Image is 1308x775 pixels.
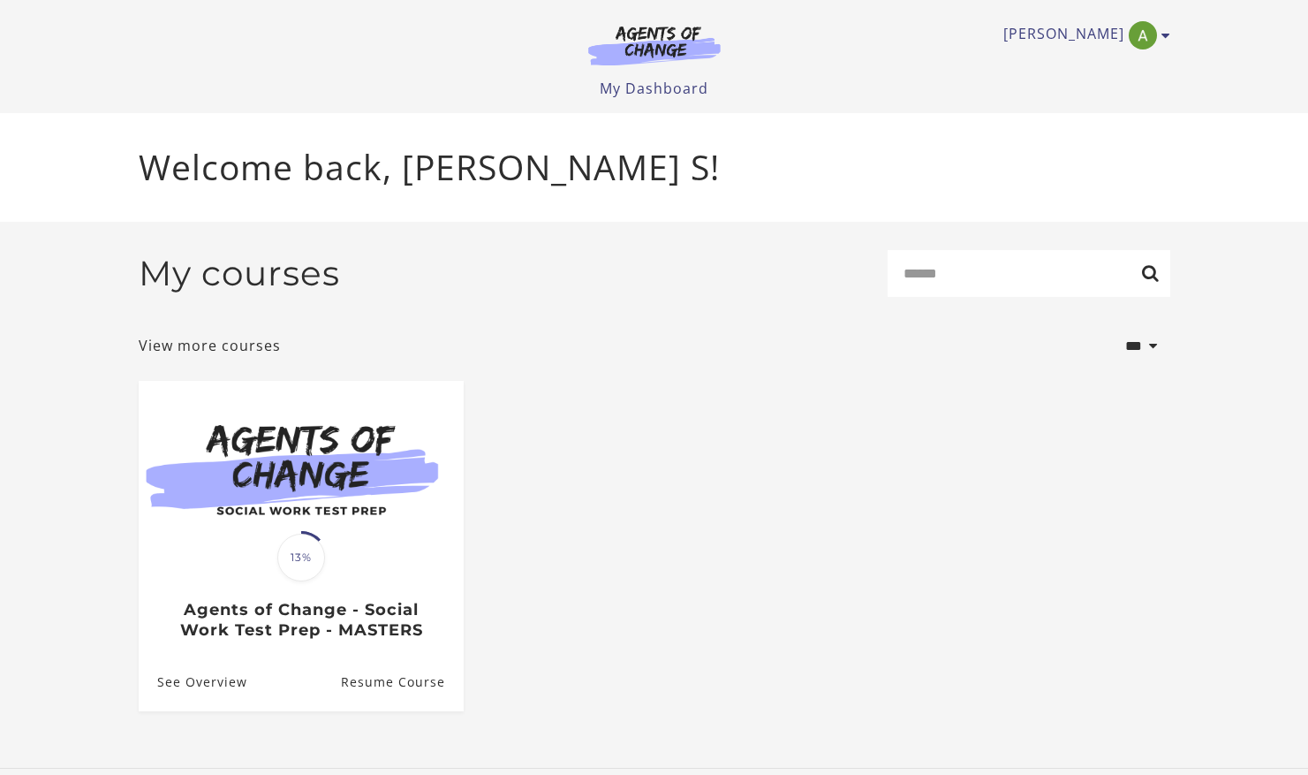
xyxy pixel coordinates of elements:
[277,534,325,581] span: 13%
[340,654,463,711] a: Agents of Change - Social Work Test Prep - MASTERS: Resume Course
[157,600,444,640] h3: Agents of Change - Social Work Test Prep - MASTERS
[600,79,708,98] a: My Dashboard
[570,25,739,65] img: Agents of Change Logo
[139,253,340,294] h2: My courses
[139,654,247,711] a: Agents of Change - Social Work Test Prep - MASTERS: See Overview
[139,141,1170,194] p: Welcome back, [PERSON_NAME] S!
[1003,21,1161,49] a: Toggle menu
[139,335,281,356] a: View more courses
